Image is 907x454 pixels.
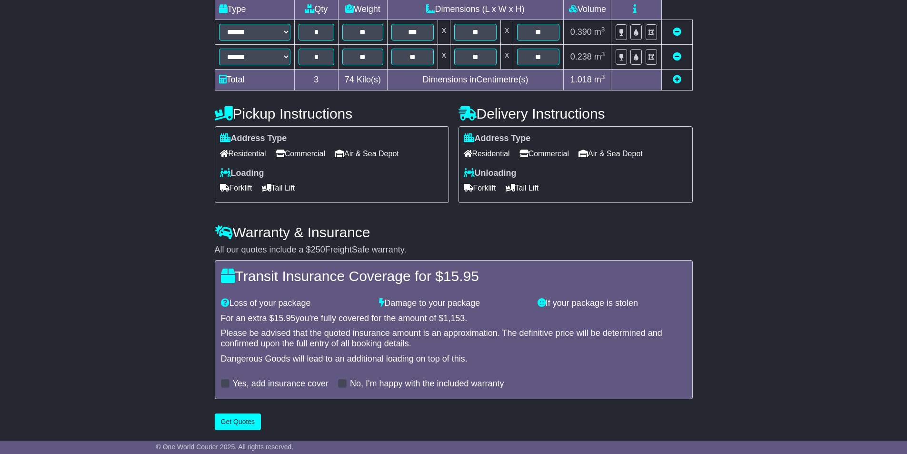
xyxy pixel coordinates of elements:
[570,75,592,84] span: 1.018
[294,70,339,91] td: 3
[220,146,266,161] span: Residential
[464,181,496,195] span: Forklift
[215,224,693,240] h4: Warranty & Insurance
[262,181,295,195] span: Tail Lift
[221,313,687,324] div: For an extra $ you're fully covered for the amount of $ .
[387,70,564,91] td: Dimensions in Centimetre(s)
[339,70,388,91] td: Kilo(s)
[501,45,513,70] td: x
[501,20,513,45] td: x
[215,414,261,430] button: Get Quotes
[345,75,354,84] span: 74
[156,443,294,451] span: © One World Courier 2025. All rights reserved.
[220,181,252,195] span: Forklift
[673,27,681,37] a: Remove this item
[533,298,691,309] div: If your package is stolen
[601,26,605,33] sup: 3
[458,106,693,121] h4: Delivery Instructions
[220,133,287,144] label: Address Type
[594,52,605,61] span: m
[594,27,605,37] span: m
[570,52,592,61] span: 0.238
[601,73,605,81] sup: 3
[221,328,687,349] div: Please be advised that the quoted insurance amount is an approximation. The definitive price will...
[221,268,687,284] h4: Transit Insurance Coverage for $
[443,313,465,323] span: 1,153
[374,298,533,309] div: Damage to your package
[276,146,325,161] span: Commercial
[438,45,450,70] td: x
[443,268,479,284] span: 15.95
[215,106,449,121] h4: Pickup Instructions
[464,133,531,144] label: Address Type
[215,245,693,255] div: All our quotes include a $ FreightSafe warranty.
[570,27,592,37] span: 0.390
[438,20,450,45] td: x
[601,50,605,58] sup: 3
[216,298,375,309] div: Loss of your package
[673,52,681,61] a: Remove this item
[350,379,504,389] label: No, I'm happy with the included warranty
[220,168,264,179] label: Loading
[464,146,510,161] span: Residential
[221,354,687,364] div: Dangerous Goods will lead to an additional loading on top of this.
[464,168,517,179] label: Unloading
[311,245,325,254] span: 250
[594,75,605,84] span: m
[274,313,296,323] span: 15.95
[673,75,681,84] a: Add new item
[506,181,539,195] span: Tail Lift
[215,70,294,91] td: Total
[233,379,329,389] label: Yes, add insurance cover
[335,146,399,161] span: Air & Sea Depot
[578,146,643,161] span: Air & Sea Depot
[519,146,569,161] span: Commercial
